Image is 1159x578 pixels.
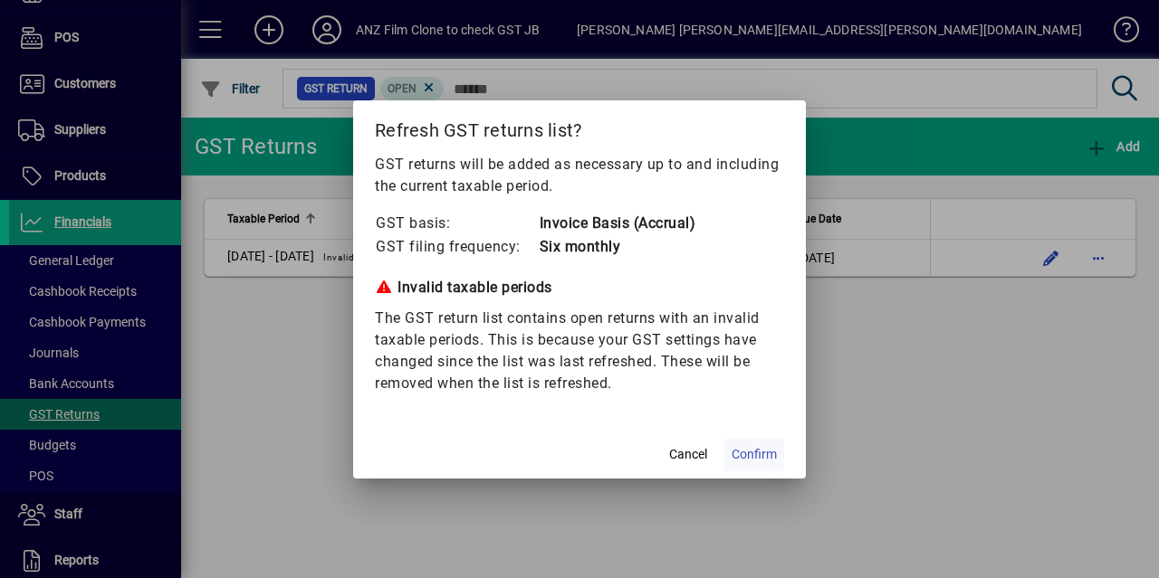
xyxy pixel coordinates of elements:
[539,235,696,259] td: Six monthly
[724,439,784,471] button: Confirm
[732,445,777,464] span: Confirm
[375,154,784,197] p: GST returns will be added as necessary up to and including the current taxable period.
[539,212,696,235] td: Invoice Basis (Accrual)
[375,235,539,259] td: GST filing frequency:
[375,308,784,394] div: The GST return list contains open returns with an invalid taxable periods. This is because your G...
[659,439,717,471] button: Cancel
[353,100,806,153] h2: Refresh GST returns list?
[398,279,552,296] strong: Invalid taxable periods
[375,212,539,235] td: GST basis:
[669,445,707,464] span: Cancel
